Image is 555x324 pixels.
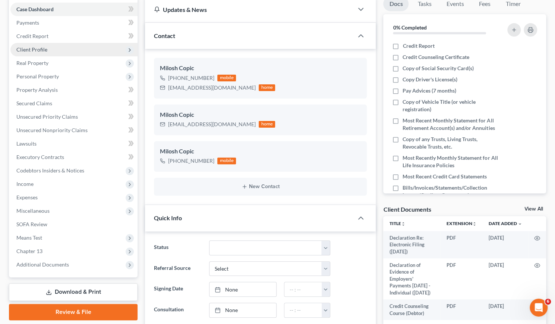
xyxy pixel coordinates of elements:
a: Executory Contracts [10,150,138,164]
div: [PHONE_NUMBER] [168,74,214,82]
span: Property Analysis [16,87,58,93]
span: Contact [154,32,175,39]
label: Consultation [150,303,205,318]
span: Bills/Invoices/Statements/Collection Letters/Creditor Correspondence [403,184,499,199]
a: Case Dashboard [10,3,138,16]
div: home [259,121,275,128]
a: Date Added expand_more [489,221,522,226]
span: Expenses [16,194,38,200]
a: Property Analysis [10,83,138,97]
span: Quick Info [154,214,182,221]
span: Copy of Vehicle Title (or vehicle registration) [403,98,499,113]
span: Miscellaneous [16,208,50,214]
div: Client Documents [383,205,431,213]
td: Declaration Re: Electronic Filing ([DATE]) [383,231,441,258]
i: expand_more [518,222,522,226]
a: Credit Report [10,29,138,43]
span: Executory Contracts [16,154,64,160]
strong: 0% Completed [393,24,426,31]
input: -- : -- [284,282,322,296]
span: SOFA Review [16,221,47,227]
span: Lawsuits [16,140,37,147]
input: -- : -- [284,303,322,317]
iframe: Intercom live chat [530,299,548,317]
td: PDF [441,231,483,258]
label: Status [150,240,205,255]
a: Titleunfold_more [389,221,405,226]
a: Review & File [9,304,138,320]
a: Payments [10,16,138,29]
div: mobile [217,158,236,164]
span: Unsecured Priority Claims [16,113,78,120]
i: unfold_more [401,222,405,226]
td: PDF [441,299,483,320]
span: Chapter 13 [16,248,42,254]
a: Unsecured Nonpriority Claims [10,124,138,137]
i: unfold_more [472,222,477,226]
div: Milosh Copic [160,110,361,119]
span: Most Recent Monthly Statement for All Retirement Account(s) and/or Annuities [403,117,499,132]
div: Updates & News [154,6,344,13]
div: [EMAIL_ADDRESS][DOMAIN_NAME] [168,84,256,91]
span: 6 [545,299,551,305]
div: [EMAIL_ADDRESS][DOMAIN_NAME] [168,121,256,128]
span: Credit Report [403,42,434,50]
label: Referral Source [150,261,205,276]
button: New Contact [160,184,361,190]
span: Case Dashboard [16,6,54,12]
a: Lawsuits [10,137,138,150]
td: [DATE] [483,231,528,258]
span: Additional Documents [16,261,69,268]
div: [PHONE_NUMBER] [168,157,214,165]
span: Secured Claims [16,100,52,106]
a: Download & Print [9,283,138,301]
span: Most Recent Credit Card Statements [403,173,487,180]
span: Payments [16,19,39,26]
div: Milosh Copic [160,64,361,73]
td: PDF [441,258,483,299]
span: Codebtors Insiders & Notices [16,167,84,174]
span: Real Property [16,60,48,66]
a: View All [524,206,543,212]
span: Unsecured Nonpriority Claims [16,127,88,133]
span: Pay Advices (7 months) [403,87,456,94]
a: Extensionunfold_more [447,221,477,226]
td: [DATE] [483,258,528,299]
a: SOFA Review [10,218,138,231]
span: Personal Property [16,73,59,80]
span: Copy of any Trusts, Living Trusts, Revocable Trusts, etc. [403,135,499,150]
td: Credit Counseling Course (Debtor) [383,299,441,320]
a: None [209,282,276,296]
span: Means Test [16,234,42,241]
div: mobile [217,75,236,81]
span: Credit Report [16,33,48,39]
div: Milosh Copic [160,147,361,156]
a: Unsecured Priority Claims [10,110,138,124]
a: None [209,303,276,317]
span: Client Profile [16,46,47,53]
span: Copy Driver's License(s) [403,76,457,83]
td: [DATE] [483,299,528,320]
span: Copy of Social Security Card(s) [403,65,474,72]
span: Income [16,181,34,187]
td: Declaration of Evidence of Employers' Payments [DATE] - Individual ([DATE]) [383,258,441,299]
div: home [259,84,275,91]
span: Credit Counseling Certificate [403,53,469,61]
a: Secured Claims [10,97,138,110]
label: Signing Date [150,282,205,297]
span: Most Recently Monthly Statement for All Life Insurance Policies [403,154,499,169]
